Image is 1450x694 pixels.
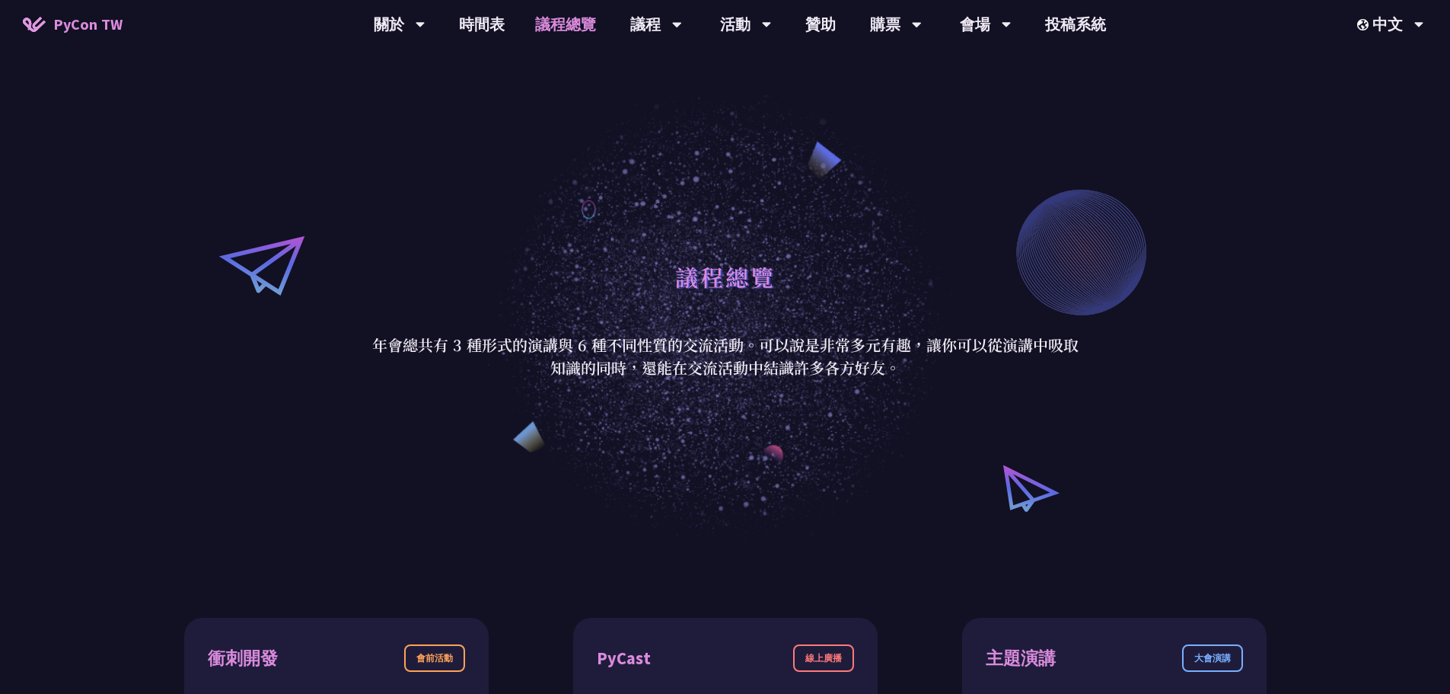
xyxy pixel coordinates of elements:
[8,5,138,43] a: PyCon TW
[208,645,278,672] div: 衝刺開發
[793,644,854,672] div: 線上廣播
[371,334,1079,379] p: 年會總共有 3 種形式的演講與 6 種不同性質的交流活動。可以說是非常多元有趣，讓你可以從演講中吸取知識的同時，還能在交流活動中結識許多各方好友。
[53,13,123,36] span: PyCon TW
[23,17,46,32] img: Home icon of PyCon TW 2025
[1182,644,1243,672] div: 大會演講
[404,644,465,672] div: 會前活動
[675,254,776,299] h1: 議程總覽
[1357,19,1372,30] img: Locale Icon
[597,645,651,672] div: PyCast
[986,645,1056,672] div: 主題演講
